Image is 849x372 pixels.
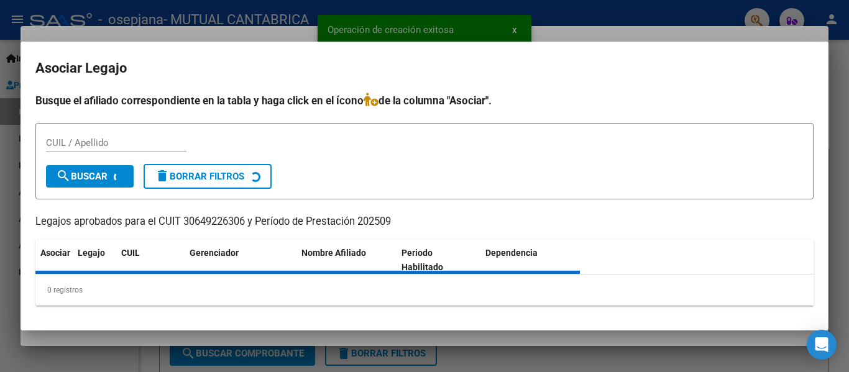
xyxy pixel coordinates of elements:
p: Legajos aprobados para el CUIT 30649226306 y Período de Prestación 202509 [35,214,814,230]
datatable-header-cell: Gerenciador [185,240,296,281]
datatable-header-cell: Nombre Afiliado [296,240,397,281]
span: Periodo Habilitado [402,248,443,272]
span: CUIL [121,248,140,258]
h4: Busque el afiliado correspondiente en la tabla y haga click en el ícono de la columna "Asociar". [35,93,814,109]
datatable-header-cell: Asociar [35,240,73,281]
span: Asociar [40,248,70,258]
span: Borrar Filtros [155,171,244,182]
mat-icon: delete [155,168,170,183]
div: Open Intercom Messenger [807,330,837,360]
span: Dependencia [485,248,538,258]
span: Gerenciador [190,248,239,258]
datatable-header-cell: Periodo Habilitado [397,240,480,281]
button: Buscar [46,165,134,188]
datatable-header-cell: Legajo [73,240,116,281]
span: Legajo [78,248,105,258]
span: Buscar [56,171,108,182]
span: Nombre Afiliado [301,248,366,258]
datatable-header-cell: CUIL [116,240,185,281]
div: 0 registros [35,274,814,306]
datatable-header-cell: Dependencia [480,240,581,281]
mat-icon: search [56,168,71,183]
h2: Asociar Legajo [35,57,814,80]
button: Borrar Filtros [144,164,272,189]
